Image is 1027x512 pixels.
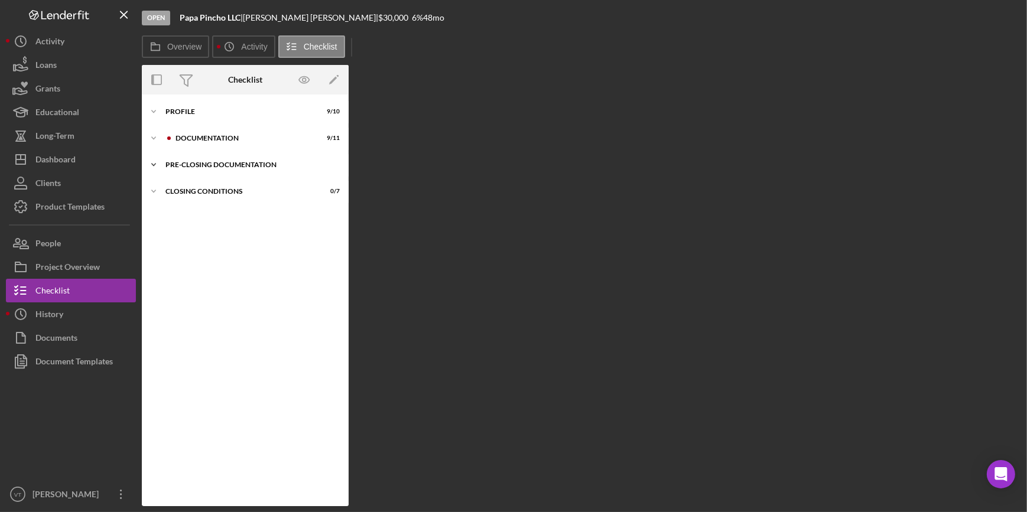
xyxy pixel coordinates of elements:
div: Profile [165,108,310,115]
text: VT [14,491,21,498]
label: Overview [167,42,201,51]
div: Long-Term [35,124,74,151]
button: Document Templates [6,350,136,373]
button: VT[PERSON_NAME] [6,482,136,506]
div: Documentation [175,135,310,142]
div: Grants [35,77,60,103]
button: Project Overview [6,255,136,279]
label: Activity [241,42,267,51]
button: Checklist [278,35,345,58]
div: Clients [35,171,61,198]
button: Grants [6,77,136,100]
div: Dashboard [35,148,76,174]
div: 9 / 11 [318,135,340,142]
div: People [35,231,61,258]
button: Loans [6,53,136,77]
button: Product Templates [6,195,136,219]
div: Project Overview [35,255,100,282]
button: Activity [212,35,275,58]
div: 6 % [412,13,423,22]
div: 48 mo [423,13,444,22]
div: Pre-Closing Documentation [165,161,334,168]
button: Educational [6,100,136,124]
div: Open [142,11,170,25]
div: Product Templates [35,195,105,221]
div: Open Intercom Messenger [987,460,1015,488]
button: People [6,231,136,255]
button: Activity [6,30,136,53]
button: Checklist [6,279,136,302]
b: Papa Pincho LLC [180,12,240,22]
button: Clients [6,171,136,195]
div: Checklist [228,75,262,84]
div: 9 / 10 [318,108,340,115]
label: Checklist [304,42,337,51]
button: History [6,302,136,326]
div: Loans [35,53,57,80]
button: Long-Term [6,124,136,148]
div: Document Templates [35,350,113,376]
div: [PERSON_NAME] [PERSON_NAME] | [243,13,378,22]
div: Closing Conditions [165,188,310,195]
div: Activity [35,30,64,56]
button: Documents [6,326,136,350]
span: $30,000 [378,12,408,22]
button: Dashboard [6,148,136,171]
div: History [35,302,63,329]
div: | [180,13,243,22]
div: [PERSON_NAME] [30,482,106,509]
button: Overview [142,35,209,58]
div: Documents [35,326,77,353]
div: 0 / 7 [318,188,340,195]
div: Checklist [35,279,70,305]
div: Educational [35,100,79,127]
